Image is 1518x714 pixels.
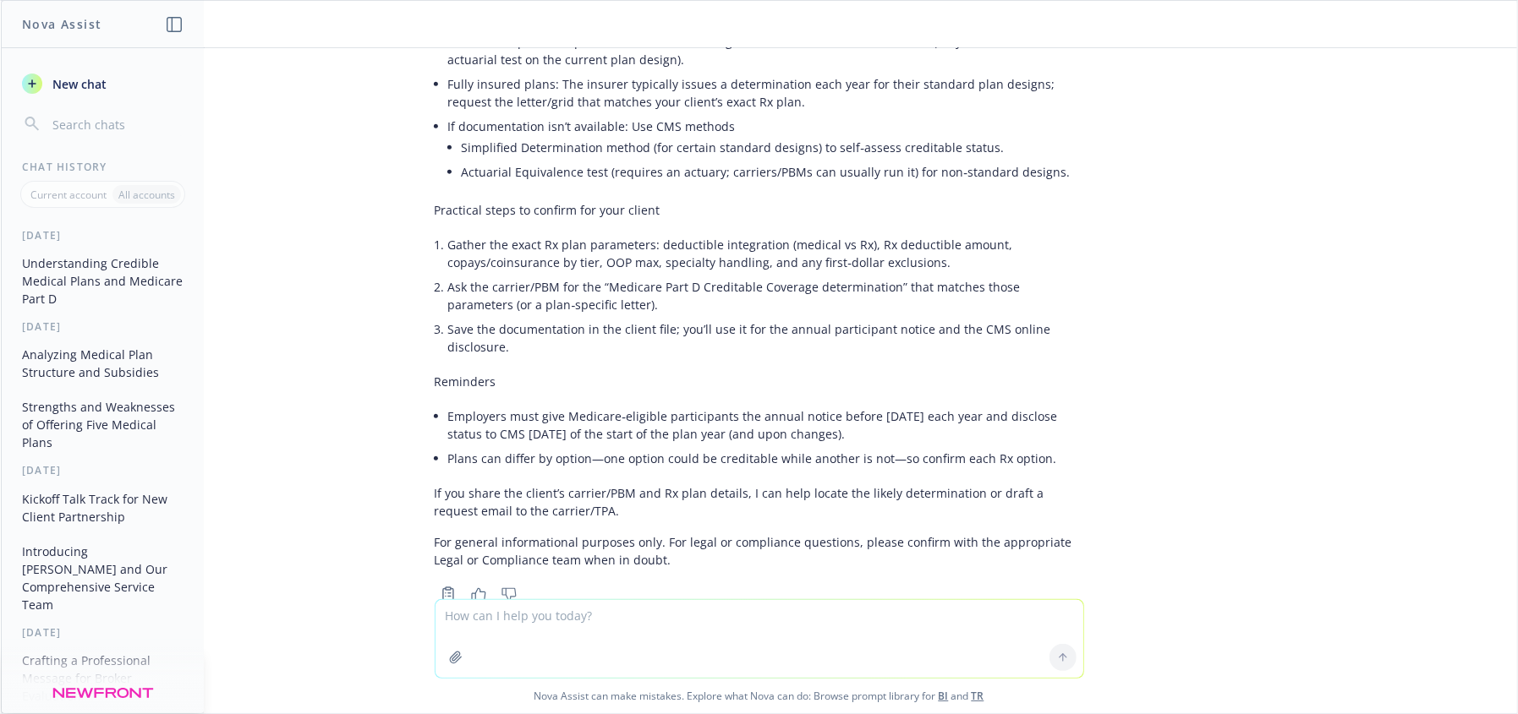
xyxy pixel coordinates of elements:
a: BI [939,689,949,703]
h1: Nova Assist [22,15,101,33]
button: Analyzing Medical Plan Structure and Subsidies [15,341,190,386]
span: Nova Assist can make mistakes. Explore what Nova can do: Browse prompt library for and [8,679,1510,713]
p: Reminders [435,373,1084,390]
span: New chat [49,75,107,93]
div: [DATE] [2,319,204,334]
button: Strengths and Weaknesses of Offering Five Medical Plans [15,393,190,456]
li: Ask the carrier/PBM for the “Medicare Part D Creditable Coverage determination” that matches thos... [448,275,1084,317]
button: New chat [15,68,190,99]
div: [DATE] [2,228,204,243]
button: Crafting a Professional Message for Broker Evaluation [15,646,190,710]
li: Simplified Determination method (for certain standard designs) to self‑assess creditable status. [462,135,1084,160]
div: [DATE] [2,463,204,477]
li: Plans can differ by option—one option could be creditable while another is not—so confirm each Rx... [448,446,1084,471]
p: Current account [30,188,107,202]
button: Introducing [PERSON_NAME] and Our Comprehensive Service Team [15,537,190,619]
p: For general informational purposes only. For legal or compliance questions, please confirm with t... [435,533,1084,569]
div: [DATE] [2,625,204,640]
p: If you share the client’s carrier/PBM and Rx plan details, I can help locate the likely determina... [435,484,1084,520]
p: Practical steps to confirm for your client [435,201,1084,219]
p: All accounts [118,188,175,202]
li: Save the documentation in the client file; you’ll use it for the annual participant notice and th... [448,317,1084,359]
a: TR [972,689,984,703]
li: Actuarial Equivalence test (requires an actuary; carriers/PBMs can usually run it) for non‑standa... [462,160,1084,184]
li: Employers must give Medicare‑eligible participants the annual notice before [DATE] each year and ... [448,404,1084,446]
li: Fully insured plans: The insurer typically issues a determination each year for their standard pl... [448,72,1084,114]
li: If documentation isn’t available: Use CMS methods [448,114,1084,188]
li: Self‑funded plans: Request the creditable coverage determination from the TPA/PBM (they can run t... [448,30,1084,72]
li: Gather the exact Rx plan parameters: deductible integration (medical vs Rx), Rx deductible amount... [448,232,1084,275]
button: Thumbs down [496,582,523,606]
button: Kickoff Talk Track for New Client Partnership [15,485,190,531]
div: Chat History [2,160,204,174]
input: Search chats [49,112,184,136]
svg: Copy to clipboard [441,586,456,602]
button: Understanding Credible Medical Plans and Medicare Part D [15,249,190,313]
